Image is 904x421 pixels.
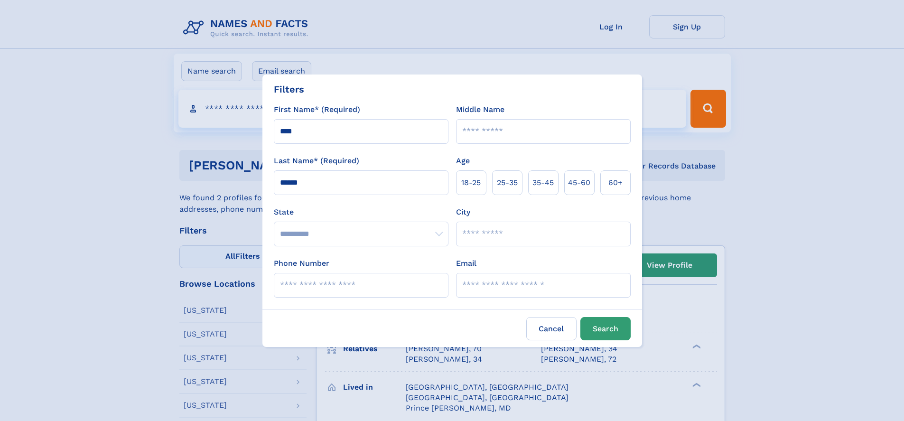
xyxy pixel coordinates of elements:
span: 45‑60 [568,177,590,188]
label: Cancel [526,317,577,340]
span: 18‑25 [461,177,481,188]
button: Search [580,317,631,340]
span: 60+ [608,177,623,188]
span: 35‑45 [532,177,554,188]
label: First Name* (Required) [274,104,360,115]
label: Email [456,258,476,269]
label: Age [456,155,470,167]
label: Middle Name [456,104,504,115]
label: Last Name* (Required) [274,155,359,167]
div: Filters [274,82,304,96]
label: City [456,206,470,218]
label: State [274,206,448,218]
span: 25‑35 [497,177,518,188]
label: Phone Number [274,258,329,269]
